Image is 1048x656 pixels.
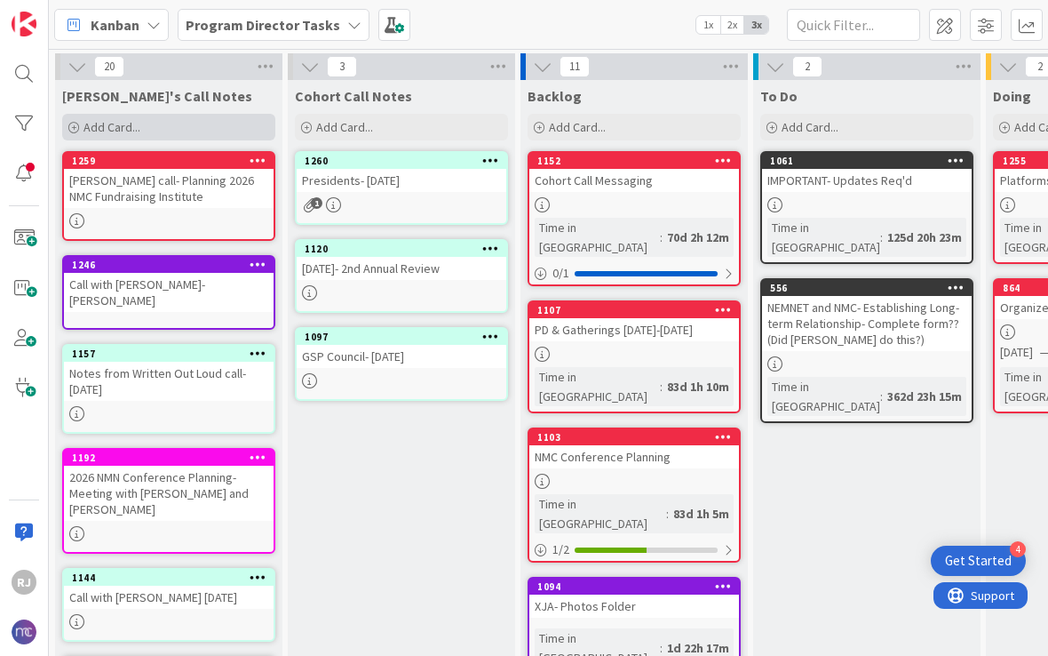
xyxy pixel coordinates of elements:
span: 11 [560,56,590,77]
div: RJ [12,570,36,595]
div: 1260 [305,155,506,167]
div: Presidents- [DATE] [297,169,506,192]
span: 1x [696,16,720,34]
div: 1192 [72,452,274,464]
div: Open Get Started checklist, remaining modules: 4 [931,546,1026,576]
img: avatar [12,620,36,644]
span: Add Card... [549,119,606,135]
img: Visit kanbanzone.com [12,12,36,36]
div: 1144 [72,572,274,584]
div: Notes from Written Out Loud call- [DATE] [64,362,274,401]
span: 2 [792,56,822,77]
div: Time in [GEOGRAPHIC_DATA] [535,218,660,257]
div: 1157 [64,346,274,362]
div: 1061 [770,155,972,167]
div: 1107 [529,302,739,318]
div: 1152 [529,153,739,169]
div: Call with [PERSON_NAME]- [PERSON_NAME] [64,273,274,312]
div: 1259 [64,153,274,169]
div: 1152 [537,155,739,167]
div: Time in [GEOGRAPHIC_DATA] [535,494,666,533]
div: 1144Call with [PERSON_NAME] [DATE] [64,570,274,609]
span: 1 [311,197,322,209]
div: [PERSON_NAME] call- Planning 2026 NMC Fundraising Institute [64,169,274,208]
div: Time in [GEOGRAPHIC_DATA] [767,218,880,257]
div: 1144 [64,570,274,586]
span: Doing [993,87,1031,105]
div: 83d 1h 5m [669,504,734,524]
div: 1/2 [529,539,739,561]
div: 1157Notes from Written Out Loud call- [DATE] [64,346,274,401]
div: 1120[DATE]- 2nd Annual Review [297,241,506,280]
div: 1259[PERSON_NAME] call- Planning 2026 NMC Fundraising Institute [64,153,274,208]
span: To Do [760,87,798,105]
span: : [666,504,669,524]
div: 1094 [537,580,739,593]
b: Program Director Tasks [186,16,340,34]
span: Kanban [91,14,139,36]
div: 11922026 NMN Conference Planning- Meeting with [PERSON_NAME] and [PERSON_NAME] [64,450,274,521]
div: Time in [GEOGRAPHIC_DATA] [767,377,880,416]
div: 362d 23h 15m [883,387,966,406]
div: 4 [1010,541,1026,557]
span: : [660,377,663,396]
div: 125d 20h 23m [883,228,966,247]
div: 2026 NMN Conference Planning- Meeting with [PERSON_NAME] and [PERSON_NAME] [64,466,274,521]
div: 1107PD & Gatherings [DATE]-[DATE] [529,302,739,341]
div: Get Started [945,552,1012,570]
div: 1152Cohort Call Messaging [529,153,739,192]
div: 1120 [305,243,506,255]
div: XJA- Photos Folder [529,595,739,618]
div: 1246Call with [PERSON_NAME]- [PERSON_NAME] [64,257,274,312]
div: 1260 [297,153,506,169]
div: 1094 [529,579,739,595]
div: 1259 [72,155,274,167]
span: Cohort Call Notes [295,87,412,105]
div: Cohort Call Messaging [529,169,739,192]
div: 1157 [72,348,274,360]
div: 1061 [762,153,972,169]
span: 2x [720,16,744,34]
div: NMC Conference Planning [529,445,739,468]
span: 3x [744,16,768,34]
div: NEMNET and NMC- Establishing Long-term Relationship- Complete form?? (Did [PERSON_NAME] do this?) [762,296,972,351]
div: 1103NMC Conference Planning [529,429,739,468]
div: 1120 [297,241,506,257]
div: 1061IMPORTANT- Updates Req'd [762,153,972,192]
span: 0 / 1 [552,264,569,283]
div: Time in [GEOGRAPHIC_DATA] [535,367,660,406]
span: Ros's Call Notes [62,87,252,105]
div: Call with [PERSON_NAME] [DATE] [64,586,274,609]
div: 556 [762,280,972,296]
div: GSP Council- [DATE] [297,345,506,368]
div: 1097 [305,331,506,343]
span: 3 [327,56,357,77]
span: : [660,228,663,247]
div: 1246 [64,257,274,273]
div: 1192 [64,450,274,466]
span: 20 [94,56,124,77]
span: Add Card... [83,119,140,135]
span: : [880,228,883,247]
div: [DATE]- 2nd Annual Review [297,257,506,280]
span: Add Card... [782,119,838,135]
div: 1094XJA- Photos Folder [529,579,739,618]
div: 1103 [537,431,739,444]
span: 1 / 2 [552,540,569,559]
div: IMPORTANT- Updates Req'd [762,169,972,192]
div: 83d 1h 10m [663,377,734,396]
div: 1246 [72,259,274,271]
div: 0/1 [529,262,739,284]
div: 1097GSP Council- [DATE] [297,329,506,368]
span: Backlog [528,87,582,105]
input: Quick Filter... [787,9,920,41]
span: Add Card... [316,119,373,135]
div: 1260Presidents- [DATE] [297,153,506,192]
span: Support [37,3,81,24]
div: 1097 [297,329,506,345]
span: [DATE] [1000,343,1033,362]
span: : [880,387,883,406]
div: 556NEMNET and NMC- Establishing Long-term Relationship- Complete form?? (Did [PERSON_NAME] do this?) [762,280,972,351]
div: PD & Gatherings [DATE]-[DATE] [529,318,739,341]
div: 1107 [537,304,739,316]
